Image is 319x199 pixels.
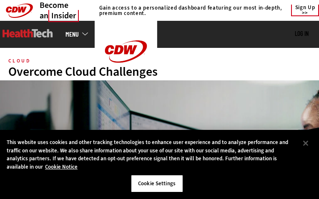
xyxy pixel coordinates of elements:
h4: Gain access to a personalized dashboard featuring our most in-depth, premium content. [99,5,283,16]
a: mobile-menu [65,31,95,37]
button: Cookie Settings [131,175,183,192]
a: Log in [295,30,309,37]
div: This website uses cookies and other tracking technologies to enhance user experience and to analy... [7,138,296,171]
img: Home [3,29,53,37]
button: Close [296,134,315,152]
div: User menu [295,30,309,38]
div: Cloud [8,59,31,63]
a: Sign Up [291,5,319,16]
span: Insider [48,10,79,22]
img: Home [95,21,157,82]
a: Gain access to a personalized dashboard featuring our most in-depth, premium content. [95,5,283,16]
a: More information about your privacy [45,163,78,170]
div: Overcome Cloud Challenges [8,65,311,78]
